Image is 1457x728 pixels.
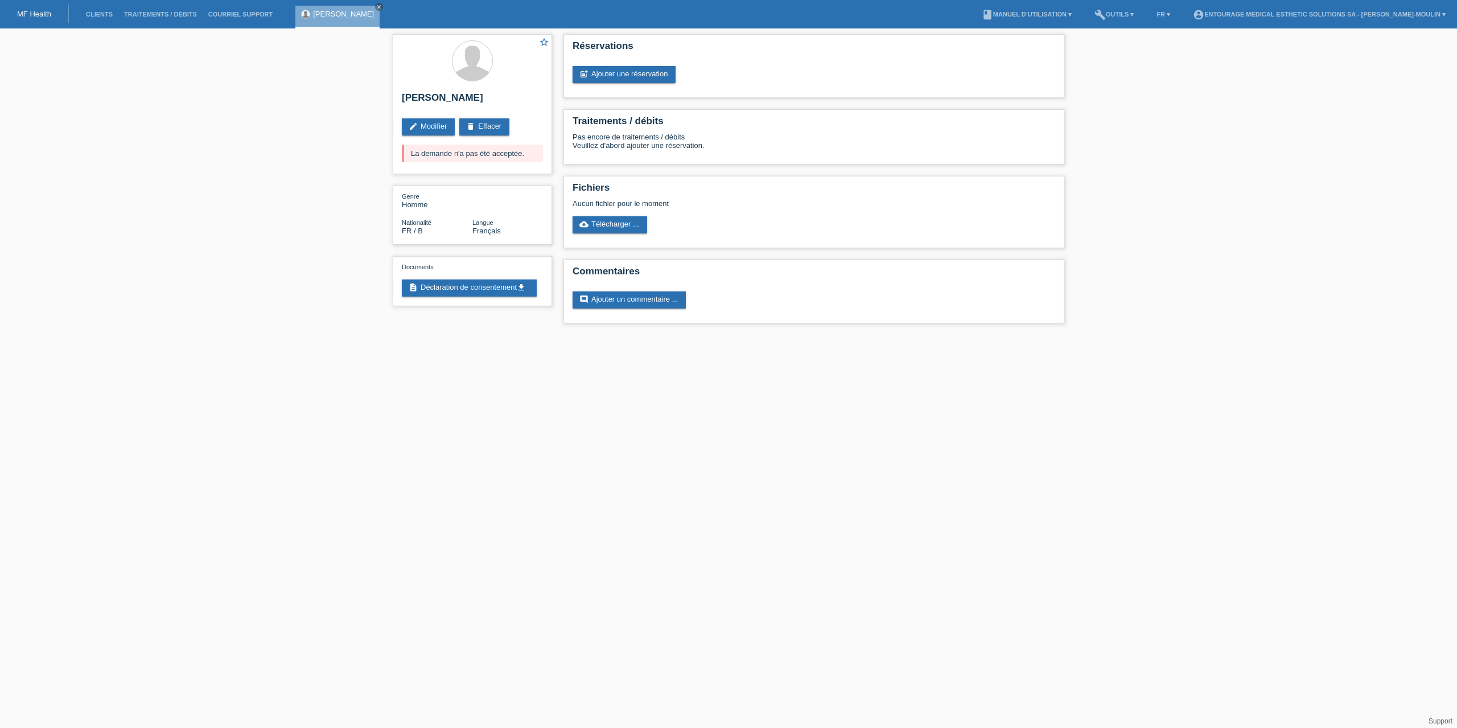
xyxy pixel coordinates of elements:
span: France / B / 01.10.2022 [402,227,423,235]
a: FR ▾ [1151,11,1176,18]
i: delete [466,122,475,131]
a: close [375,3,383,11]
a: Courriel Support [203,11,278,18]
a: cloud_uploadTélécharger ... [573,216,647,233]
a: buildOutils ▾ [1089,11,1139,18]
a: post_addAjouter une réservation [573,66,676,83]
a: Traitements / débits [118,11,203,18]
a: deleteEffacer [459,118,509,135]
a: star_border [539,37,549,49]
span: Nationalité [402,219,431,226]
i: cloud_upload [579,220,588,229]
a: Clients [80,11,118,18]
div: Homme [402,192,472,209]
h2: Commentaires [573,266,1055,283]
span: Genre [402,193,419,200]
a: MF Health [17,10,51,18]
div: La demande n'a pas été acceptée. [402,145,543,162]
h2: Fichiers [573,182,1055,199]
i: star_border [539,37,549,47]
span: Documents [402,264,434,270]
a: account_circleENTOURAGE Medical Esthetic Solutions SA - [PERSON_NAME]-Moulin ▾ [1187,11,1451,18]
i: description [409,283,418,292]
a: [PERSON_NAME] [313,10,374,18]
i: get_app [517,283,526,292]
i: edit [409,122,418,131]
div: Pas encore de traitements / débits Veuillez d'abord ajouter une réservation. [573,133,1055,158]
span: Langue [472,219,493,226]
i: account_circle [1193,9,1204,20]
a: Support [1429,717,1452,725]
div: Aucun fichier pour le moment [573,199,920,208]
a: editModifier [402,118,455,135]
h2: [PERSON_NAME] [402,92,543,109]
i: comment [579,295,588,304]
i: book [982,9,993,20]
a: commentAjouter un commentaire ... [573,291,686,309]
span: Français [472,227,501,235]
h2: Réservations [573,40,1055,57]
i: build [1094,9,1106,20]
a: descriptionDéclaration de consentementget_app [402,279,537,297]
a: bookManuel d’utilisation ▾ [976,11,1077,18]
i: close [376,4,382,10]
i: post_add [579,69,588,79]
h2: Traitements / débits [573,116,1055,133]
